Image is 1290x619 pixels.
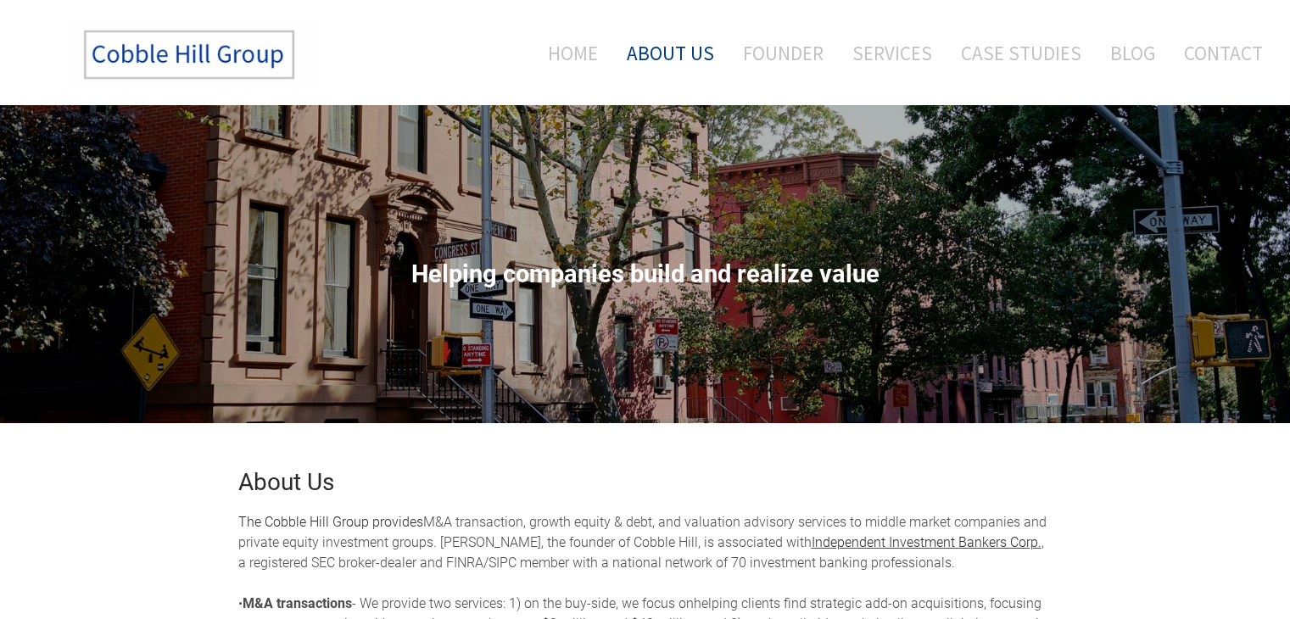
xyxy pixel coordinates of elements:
a: Independent Investment Bankers Corp. [812,534,1041,550]
a: Founder [730,18,836,88]
h2: About Us [238,471,1053,494]
a: Case Studies [948,18,1094,88]
img: The Cobble Hill Group LLC [64,18,319,92]
a: Blog [1097,18,1168,88]
font: The Cobble Hill Group provides [238,514,423,530]
a: Services [840,18,945,88]
a: About Us [614,18,727,88]
a: Home [522,18,611,88]
span: Helping companies build and realize value [411,259,880,288]
strong: M&A transactions [243,595,352,611]
a: Contact [1171,18,1263,88]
